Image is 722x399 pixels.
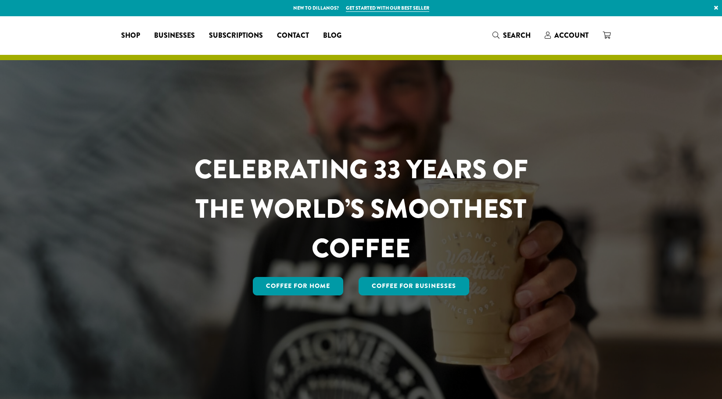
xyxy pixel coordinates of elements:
span: Search [503,30,531,40]
a: Coffee for Home [253,277,343,295]
h1: CELEBRATING 33 YEARS OF THE WORLD’S SMOOTHEST COFFEE [169,150,554,268]
span: Contact [277,30,309,41]
span: Blog [323,30,341,41]
a: Coffee For Businesses [359,277,469,295]
a: Search [485,28,538,43]
a: Get started with our best seller [346,4,429,12]
a: Shop [114,29,147,43]
span: Businesses [154,30,195,41]
span: Subscriptions [209,30,263,41]
span: Shop [121,30,140,41]
span: Account [554,30,589,40]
